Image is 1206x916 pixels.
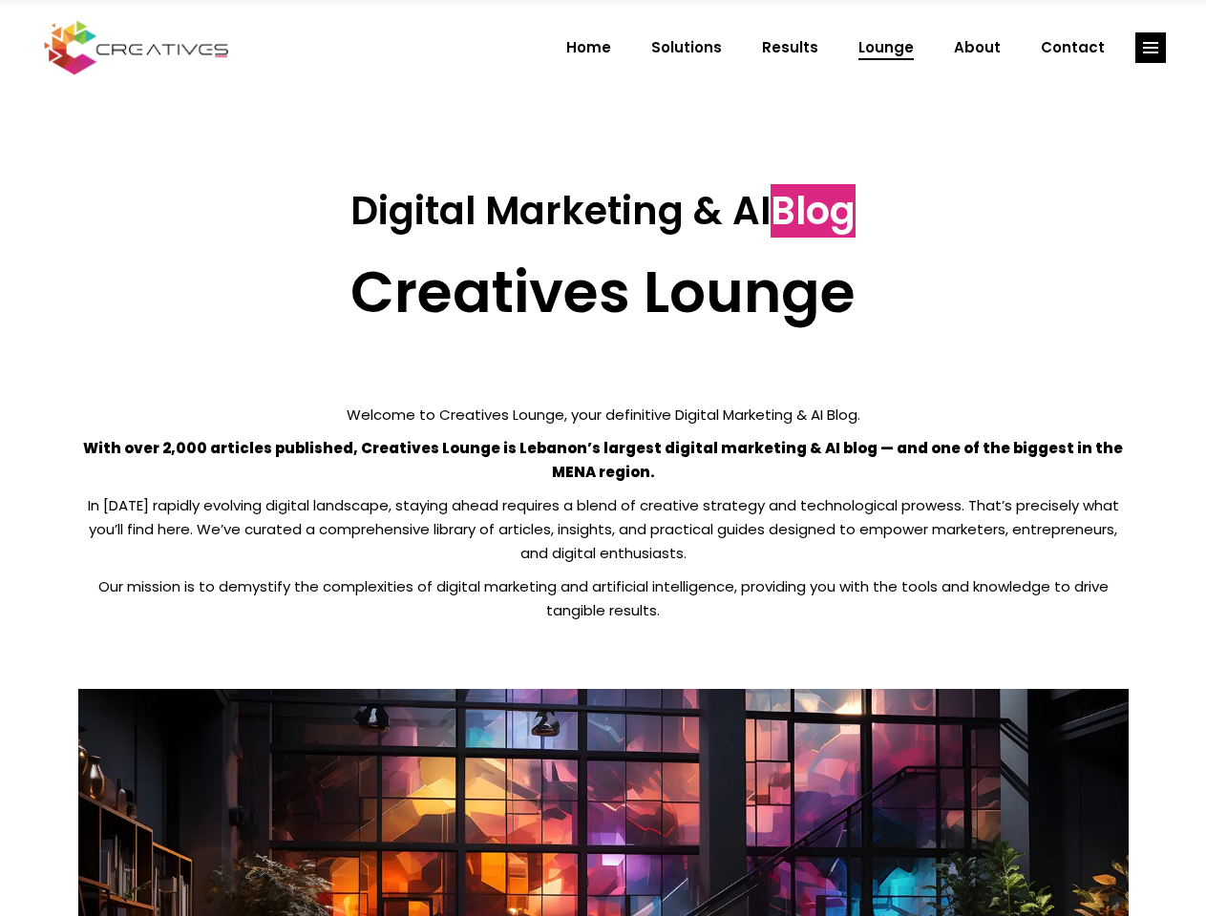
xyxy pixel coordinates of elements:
span: Lounge [858,23,914,73]
a: About [934,23,1021,73]
p: In [DATE] rapidly evolving digital landscape, staying ahead requires a blend of creative strategy... [78,493,1129,565]
a: Solutions [631,23,742,73]
h2: Creatives Lounge [78,258,1129,326]
a: Home [546,23,631,73]
a: Lounge [838,23,934,73]
p: Welcome to Creatives Lounge, your definitive Digital Marketing & AI Blog. [78,403,1129,427]
span: Results [762,23,818,73]
span: Solutions [651,23,722,73]
span: Home [566,23,611,73]
strong: With over 2,000 articles published, Creatives Lounge is Lebanon’s largest digital marketing & AI ... [83,438,1123,482]
span: About [954,23,1001,73]
a: Results [742,23,838,73]
img: Creatives [40,18,233,77]
h3: Digital Marketing & AI [78,188,1129,234]
span: Contact [1041,23,1105,73]
span: Blog [771,184,856,238]
p: Our mission is to demystify the complexities of digital marketing and artificial intelligence, pr... [78,574,1129,622]
a: link [1135,32,1166,63]
a: Contact [1021,23,1125,73]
